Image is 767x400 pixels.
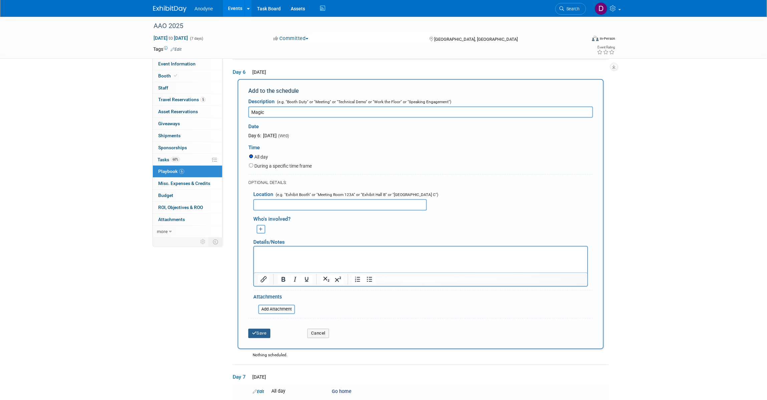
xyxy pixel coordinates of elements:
[547,35,615,45] div: Event Format
[158,73,179,78] span: Booth
[153,70,222,82] a: Booth
[248,118,386,132] div: Date
[201,97,206,102] span: 5
[195,6,213,11] span: Anodyne
[271,35,311,42] button: Committed
[233,68,249,76] span: Day 6
[597,46,615,49] div: Event Rating
[248,98,275,105] span: Description
[158,181,210,186] span: Misc. Expenses & Credits
[233,353,609,364] div: Nothing scheduled.
[153,166,222,177] a: Playbook6
[158,121,180,126] span: Giveaways
[595,2,607,15] img: Dawn Jozwiak
[153,118,222,130] a: Giveaways
[158,169,184,174] span: Playbook
[158,133,181,138] span: Shipments
[254,247,587,272] iframe: Rich Text Area
[153,226,222,237] a: more
[157,229,168,234] span: more
[153,190,222,201] a: Budget
[332,389,351,395] span: Go home
[151,20,576,32] div: AAO 2025
[153,130,222,142] a: Shipments
[253,294,295,303] div: Attachments
[153,154,222,166] a: Tasks60%
[171,47,182,52] a: Edit
[434,37,518,42] span: [GEOGRAPHIC_DATA], [GEOGRAPHIC_DATA]
[248,180,593,186] div: OPTIONAL DETAILS:
[289,275,301,284] button: Italic
[158,157,180,162] span: Tasks
[262,133,277,138] span: [DATE]
[253,389,264,394] a: Edit
[158,217,185,222] span: Attachments
[352,275,363,284] button: Numbered list
[253,234,588,246] div: Details/Notes
[274,192,438,197] span: (e.g. "Exhibit Booth" or "Meeting Room 123A" or "Exhibit Hall B" or "[GEOGRAPHIC_DATA] C")
[271,389,285,394] span: All day
[158,97,206,102] span: Travel Reservations
[153,94,222,106] a: Travel Reservations5
[555,3,586,15] a: Search
[153,82,222,94] a: Staff
[248,87,593,95] div: Add to the schedule
[248,139,593,153] div: Time
[253,212,593,223] div: Who's involved?
[158,85,168,90] span: Staff
[158,205,203,210] span: ROI, Objectives & ROO
[153,35,188,41] span: [DATE] [DATE]
[158,145,187,150] span: Sponsorships
[254,163,312,169] label: During a specific time frame
[179,169,184,174] span: 6
[307,329,329,338] button: Cancel
[153,46,182,52] td: Tags
[364,275,375,284] button: Bullet list
[189,36,203,41] span: (7 days)
[278,275,289,284] button: Bold
[158,61,196,66] span: Event Information
[168,35,174,41] span: to
[592,36,599,41] img: Format-Inperson.png
[153,178,222,189] a: Misc. Expenses & Credits
[248,133,261,138] span: Day 6:
[250,69,266,75] span: [DATE]
[248,329,270,338] button: Save
[600,36,615,41] div: In-Person
[153,142,222,154] a: Sponsorships
[278,133,289,138] span: (Wed)
[233,374,249,381] span: Day 7
[171,157,180,162] span: 60%
[153,202,222,213] a: ROI, Objectives & ROO
[209,237,223,246] td: Toggle Event Tabs
[258,275,269,284] button: Insert/edit link
[174,74,177,77] i: Booth reservation complete
[321,275,332,284] button: Subscript
[301,275,312,284] button: Underline
[197,237,209,246] td: Personalize Event Tab Strip
[254,154,268,160] label: All day
[250,375,266,380] span: [DATE]
[158,193,173,198] span: Budget
[153,106,222,118] a: Asset Reservations
[253,191,273,197] span: Location
[153,6,187,12] img: ExhibitDay
[332,275,344,284] button: Superscript
[158,109,198,114] span: Asset Reservations
[153,214,222,225] a: Attachments
[276,99,451,104] span: (e.g. "Booth Duty" or "Meeting" or "Technical Demo" or "Work the Floor" or "Speaking Engagement")
[564,6,580,11] span: Search
[153,58,222,70] a: Event Information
